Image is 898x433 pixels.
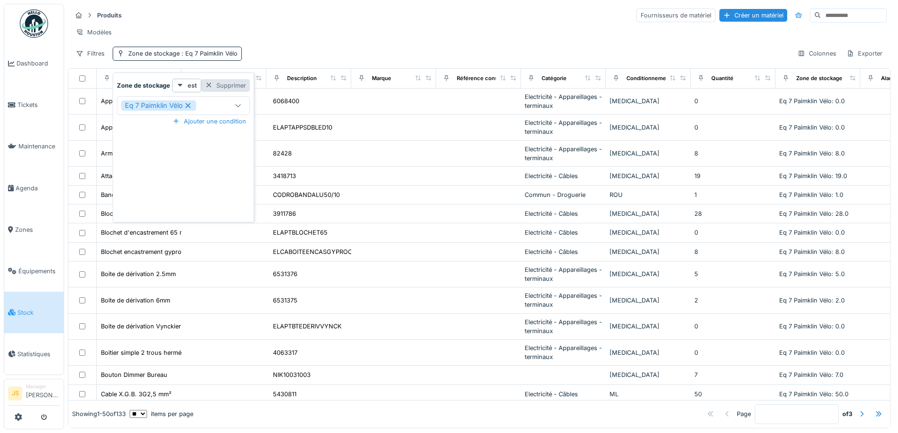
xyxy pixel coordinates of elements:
[610,190,687,199] div: ROU
[610,149,687,158] div: [MEDICAL_DATA]
[610,322,687,331] div: [MEDICAL_DATA]
[779,210,849,217] span: Eq 7 Paimklin Vélo: 28.0
[101,348,196,357] div: Boitier simple 2 trous hermétique
[779,323,845,330] span: Eq 7 Paimklin Vélo: 0.0
[525,118,602,136] div: Electricité - Appareillages - terminaux
[525,172,602,180] div: Electricité - Câbles
[273,209,296,218] div: 3911786
[694,370,772,379] div: 7
[16,59,60,68] span: Dashboard
[779,98,845,105] span: Eq 7 Paimklin Vélo: 0.0
[101,172,208,180] div: Attaches OBO multi quick 20-25 mm.
[372,74,391,82] div: Marque
[842,47,887,60] div: Exporter
[610,123,687,132] div: [MEDICAL_DATA]
[793,47,840,60] div: Colonnes
[525,145,602,163] div: Electricité - Appareillages - terminaux
[457,74,519,82] div: Référence constructeur
[525,265,602,283] div: Electricité - Appareillages - terminaux
[101,123,212,132] div: Applique sdb/cuisine Led 10W 500mm
[101,390,172,399] div: Cable X.G.B. 3G2,5 mm²
[16,184,60,193] span: Agenda
[18,142,60,151] span: Maintenance
[711,74,733,82] div: Quantité
[610,370,687,379] div: [MEDICAL_DATA]
[694,247,772,256] div: 8
[779,124,845,131] span: Eq 7 Paimklin Vélo: 0.0
[201,79,250,92] div: Supprimer
[842,409,852,418] strong: of 3
[273,370,311,379] div: NIK10031003
[17,350,60,359] span: Statistiques
[610,97,687,106] div: [MEDICAL_DATA]
[101,247,185,256] div: Blochet encastrement gyproc
[694,228,772,237] div: 0
[525,209,602,218] div: Electricité - Câbles
[101,322,181,331] div: Boite de dérivation Vynckier
[719,9,787,22] div: Créer un matériel
[525,291,602,309] div: Electricité - Appareillages - terminaux
[694,97,772,106] div: 0
[525,390,602,399] div: Electricité - Câbles
[18,267,60,276] span: Équipements
[694,270,772,278] div: 5
[694,348,772,357] div: 0
[273,296,297,305] div: 6531375
[542,74,567,82] div: Catégorie
[779,229,845,236] span: Eq 7 Paimklin Vélo: 0.0
[273,97,299,106] div: 6068400
[626,74,671,82] div: Conditionnement
[273,247,352,256] div: ELCABOITEENCASGYPROC
[72,25,116,39] div: Modèles
[273,190,340,199] div: CODROBANDALU50/10
[694,123,772,132] div: 0
[273,123,332,132] div: ELAPTAPPSDBLED10
[169,115,250,128] div: Ajouter une condition
[694,322,772,331] div: 0
[17,308,60,317] span: Stock
[779,248,845,255] span: Eq 7 Paimklin Vélo: 8.0
[610,270,687,278] div: [MEDICAL_DATA]
[779,349,845,356] span: Eq 7 Paimklin Vélo: 0.0
[273,390,297,399] div: 5430811
[525,190,602,199] div: Commun - Droguerie
[15,225,60,234] span: Zones
[525,343,602,361] div: Electricité - Appareillages - terminaux
[694,390,772,399] div: 50
[636,8,716,22] div: Fournisseurs de matériel
[694,209,772,218] div: 28
[694,149,772,158] div: 8
[779,297,845,304] span: Eq 7 Paimklin Vélo: 2.0
[128,49,238,58] div: Zone de stockage
[796,74,842,82] div: Zone de stockage
[779,371,843,378] span: Eq 7 Paimklin Vélo: 7.0
[273,228,328,237] div: ELAPTBLOCHET65
[26,383,60,403] li: [PERSON_NAME]
[101,149,221,158] div: Armature Hublot LEGRAND - ROND 100W
[117,81,170,90] strong: Zone de stockage
[273,348,297,357] div: 4063317
[72,409,126,418] div: Showing 1 - 50 of 133
[101,270,176,278] div: Boite de dérivation 2.5mm
[610,390,687,399] div: ML
[101,296,170,305] div: Boite de dérivation 6mm
[101,209,192,218] div: Blochet d'encastrement 45 mm.
[101,190,198,199] div: Bande alu rouleau 50 mm. - 10 m.
[101,370,167,379] div: Bouton Dimmer Bureau
[287,74,317,82] div: Description
[779,270,845,278] span: Eq 7 Paimklin Vélo: 5.0
[779,191,843,198] span: Eq 7 Paimklin Vélo: 1.0
[610,247,687,256] div: [MEDICAL_DATA]
[188,81,197,90] strong: est
[17,100,60,109] span: Tickets
[779,391,849,398] span: Eq 7 Paimklin Vélo: 50.0
[8,386,22,400] li: JS
[610,348,687,357] div: [MEDICAL_DATA]
[273,270,297,278] div: 6531376
[737,409,751,418] div: Page
[525,228,602,237] div: Electricité - Câbles
[610,228,687,237] div: [MEDICAL_DATA]
[525,318,602,335] div: Electricité - Appareillages - terminaux
[610,209,687,218] div: [MEDICAL_DATA]
[26,383,60,390] div: Manager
